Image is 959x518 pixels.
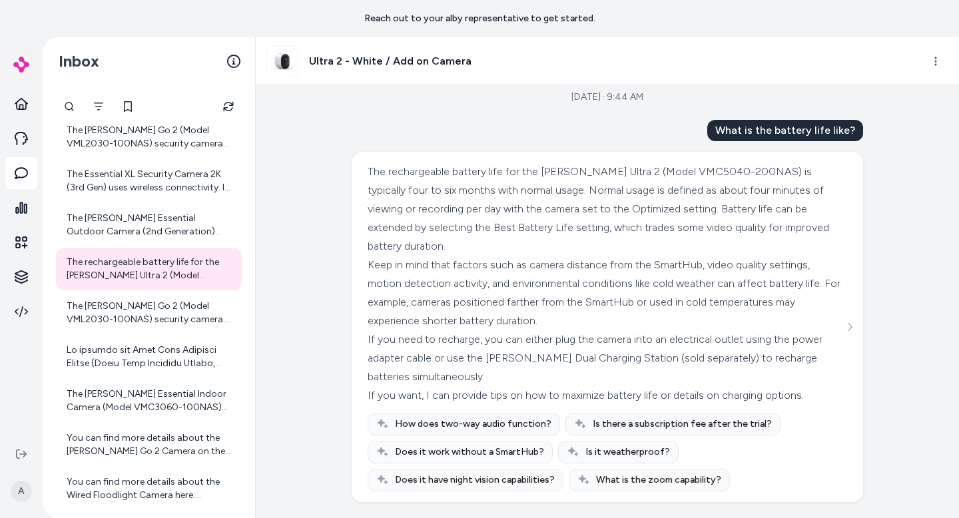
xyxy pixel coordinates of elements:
[56,160,242,202] a: The Essential XL Security Camera 2K (3rd Gen) uses wireless connectivity. It supports Dual-Band W...
[571,91,643,104] div: [DATE] · 9:44 AM
[395,445,544,459] span: Does it work without a SmartHub?
[707,120,863,141] div: What is the battery life like?
[56,423,242,466] a: You can find more details about the [PERSON_NAME] Go 2 Camera on the official product page here: ...
[56,292,242,334] a: The [PERSON_NAME] Go 2 (Model VML2030-100NAS) security camera comes with a 13,000mAh rechargeable...
[593,417,772,431] span: Is there a subscription fee after the trial?
[395,473,555,487] span: Does it have night vision capabilities?
[56,380,242,422] a: The [PERSON_NAME] Essential Indoor Camera (Model VMC3060-100NAS) does not support recording direc...
[585,445,670,459] span: Is it weatherproof?
[56,116,242,158] a: The [PERSON_NAME] Go 2 (Model VML2030-100NAS) security camera comes with a 13,000mAh rechargeable...
[85,93,112,120] button: Filter
[368,386,844,405] div: If you want, I can provide tips on how to maximize battery life or details on charging options.
[368,256,844,330] div: Keep in mind that factors such as camera distance from the SmartHub, video quality settings, moti...
[56,248,242,290] a: The rechargeable battery life for the [PERSON_NAME] Ultra 2 (Model VMC5040-200NAS) is typically f...
[368,330,844,386] div: If you need to recharge, you can either plug the camera into an electrical outlet using the power...
[67,431,234,458] div: You can find more details about the [PERSON_NAME] Go 2 Camera on the official product page here: ...
[13,57,29,73] img: alby Logo
[596,473,721,487] span: What is the zoom capability?
[67,124,234,150] div: The [PERSON_NAME] Go 2 (Model VML2030-100NAS) security camera comes with a 13,000mAh rechargeable...
[11,481,32,502] span: A
[368,162,844,256] div: The rechargeable battery life for the [PERSON_NAME] Ultra 2 (Model VMC5040-200NAS) is typically f...
[56,204,242,246] a: The [PERSON_NAME] Essential Outdoor Camera (2nd Generation) does not have a slot for a memory SD ...
[67,388,234,414] div: The [PERSON_NAME] Essential Indoor Camera (Model VMC3060-100NAS) does not support recording direc...
[67,344,234,370] div: Lo ipsumdo sit Amet Cons Adipisci Elitse (Doeiu Temp Incididu Utlabo, ETD MA5890-604ALI), enim ad...
[56,467,242,510] a: You can find more details about the Wired Floodlight Camera here: [[PERSON_NAME] Wired Floodlight...
[364,12,595,25] p: Reach out to your alby representative to get started.
[215,93,242,120] button: Refresh
[67,256,234,282] div: The rechargeable battery life for the [PERSON_NAME] Ultra 2 (Model VMC5040-200NAS) is typically f...
[309,53,472,69] h3: Ultra 2 - White / Add on Camera
[59,51,99,71] h2: Inbox
[67,168,234,194] div: The Essential XL Security Camera 2K (3rd Gen) uses wireless connectivity. It supports Dual-Band W...
[67,212,234,238] div: The [PERSON_NAME] Essential Outdoor Camera (2nd Generation) does not have a slot for a memory SD ...
[842,319,858,335] button: See more
[267,46,298,77] img: ultra2-1cam-w.png
[56,336,242,378] a: Lo ipsumdo sit Amet Cons Adipisci Elitse (Doeiu Temp Incididu Utlabo, ETD MA5890-604ALI), enim ad...
[67,475,234,502] div: You can find more details about the Wired Floodlight Camera here: [[PERSON_NAME] Wired Floodlight...
[67,300,234,326] div: The [PERSON_NAME] Go 2 (Model VML2030-100NAS) security camera comes with a 13,000mAh rechargeable...
[8,470,35,513] button: A
[395,417,551,431] span: How does two-way audio function?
